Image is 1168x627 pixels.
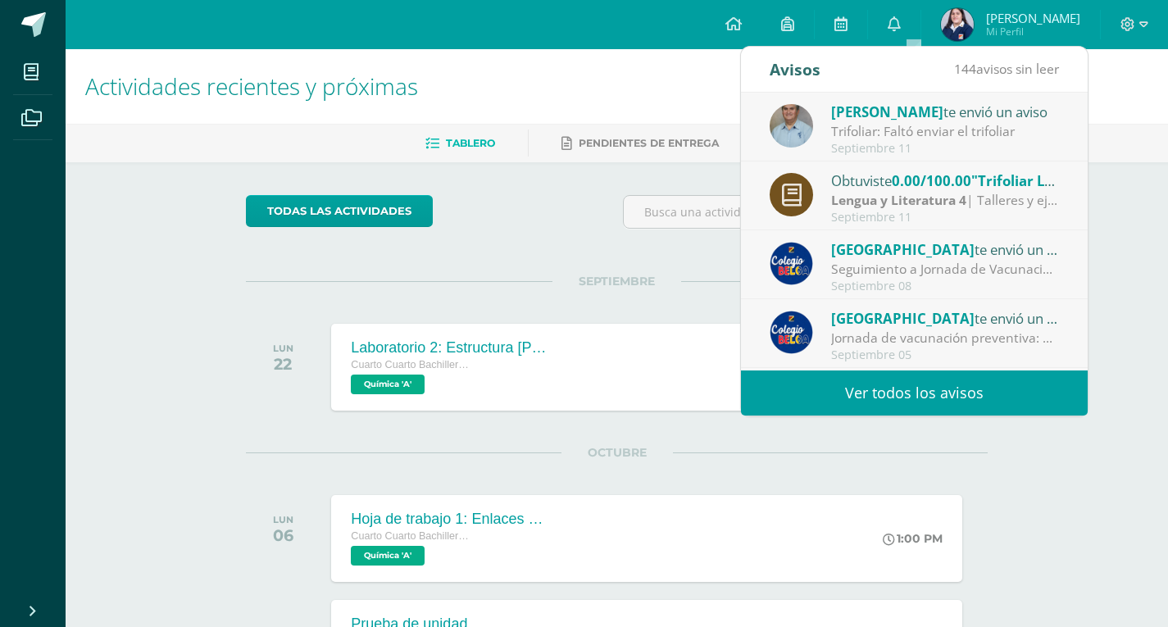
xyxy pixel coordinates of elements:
[741,370,1088,416] a: Ver todos los avisos
[425,130,495,157] a: Tablero
[770,104,813,148] img: 5b95fb31ce165f59b8e7309a55f651c9.png
[831,170,1059,191] div: Obtuviste en
[831,329,1059,348] div: Jornada de vacunación preventiva: Estimados Padres y Estimadas Madres de Familia: Deseándoles un ...
[831,279,1059,293] div: Septiembre 08
[883,531,943,546] div: 1:00 PM
[831,348,1059,362] div: Septiembre 05
[561,130,719,157] a: Pendientes de entrega
[446,137,495,149] span: Tablero
[831,191,966,209] strong: Lengua y Literatura 4
[579,137,719,149] span: Pendientes de entrega
[351,530,474,542] span: Cuarto Cuarto Bachillerato en Ciencias y Letras con Orientación en Computación
[351,375,425,394] span: Química 'A'
[561,445,673,460] span: OCTUBRE
[954,60,1059,78] span: avisos sin leer
[85,70,418,102] span: Actividades recientes y próximas
[273,525,293,545] div: 06
[770,311,813,354] img: 919ad801bb7643f6f997765cf4083301.png
[831,191,1059,210] div: | Talleres y ejercicios
[770,47,820,92] div: Avisos
[831,309,975,328] span: [GEOGRAPHIC_DATA]
[986,25,1080,39] span: Mi Perfil
[831,307,1059,329] div: te envió un aviso
[273,514,293,525] div: LUN
[941,8,974,41] img: 05a001049629fa566484006e2471479f.png
[954,60,976,78] span: 144
[986,10,1080,26] span: [PERSON_NAME]
[831,240,975,259] span: [GEOGRAPHIC_DATA]
[246,195,433,227] a: todas las Actividades
[770,242,813,285] img: 919ad801bb7643f6f997765cf4083301.png
[351,359,474,370] span: Cuarto Cuarto Bachillerato en Ciencias y Letras con Orientación en Computación
[552,274,681,289] span: SEPTIEMBRE
[273,343,293,354] div: LUN
[831,142,1059,156] div: Septiembre 11
[351,511,548,528] div: Hoja de trabajo 1: Enlaces y estructura [PERSON_NAME]
[273,354,293,374] div: 22
[831,101,1059,122] div: te envió un aviso
[624,196,987,228] input: Busca una actividad próxima aquí...
[351,546,425,566] span: Química 'A'
[831,239,1059,260] div: te envió un aviso
[971,171,1104,190] span: "Trifoliar Libro LSS"
[831,122,1059,141] div: Trifoliar: Faltó enviar el trifoliar
[892,171,971,190] span: 0.00/100.00
[831,260,1059,279] div: Seguimiento a Jornada de Vacunación: Reciban un cordial saludo. Gracias al buen desarrollo y a la...
[351,339,548,357] div: Laboratorio 2: Estructura [PERSON_NAME]
[831,102,943,121] span: [PERSON_NAME]
[831,211,1059,225] div: Septiembre 11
